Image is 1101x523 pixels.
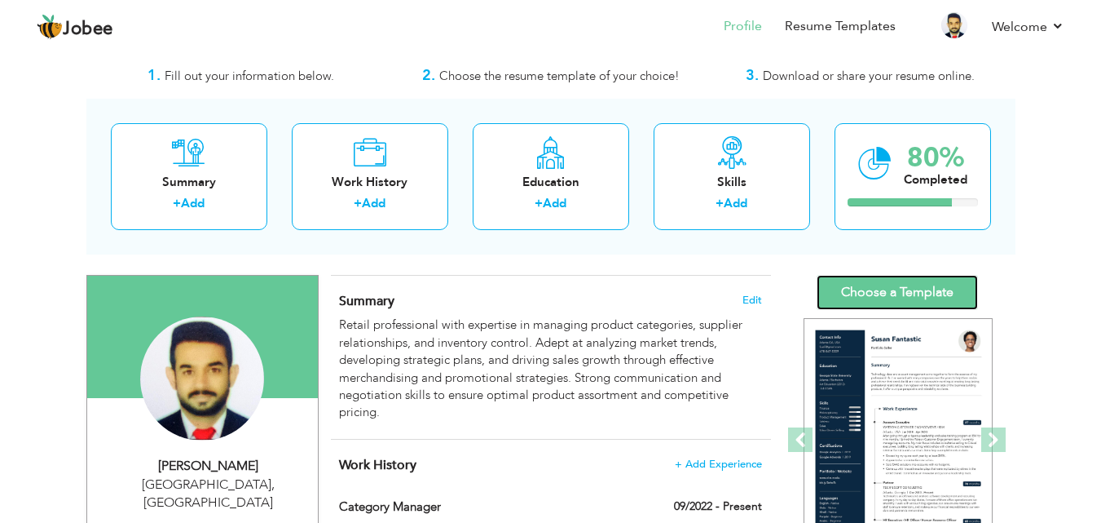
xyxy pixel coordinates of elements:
span: , [271,476,275,494]
img: Ahmad Raza Aftab [140,317,264,441]
span: Fill out your information below. [165,68,334,84]
span: + Add Experience [675,459,762,470]
a: Welcome [992,17,1064,37]
a: Jobee [37,14,113,40]
label: + [354,195,362,212]
a: Profile [724,17,762,36]
h3: Welcome to the Jobee Profile Builder! [86,41,1015,57]
img: jobee.io [37,14,63,40]
label: + [535,195,543,212]
div: [GEOGRAPHIC_DATA] [GEOGRAPHIC_DATA] [99,476,318,513]
a: Add [543,195,566,211]
a: Add [724,195,747,211]
label: 09/2022 - Present [674,499,762,515]
a: Add [181,195,205,211]
strong: 1. [148,65,161,86]
h4: This helps to show the companies you have worked for. [339,457,761,473]
span: Choose the resume template of your choice! [439,68,680,84]
strong: 3. [746,65,759,86]
label: Category Manager [339,499,613,516]
span: Work History [339,456,416,474]
div: Retail professional with expertise in managing product categories, supplier relationships, and in... [339,317,761,422]
a: Choose a Template [817,275,978,310]
div: 80% [904,144,967,171]
span: Download or share your resume online. [763,68,975,84]
img: Profile Img [941,12,967,38]
a: Resume Templates [785,17,896,36]
div: Work History [305,174,435,191]
label: + [173,195,181,212]
div: Completed [904,171,967,188]
span: Edit [742,295,762,306]
span: Summary [339,292,394,310]
span: Jobee [63,20,113,38]
strong: 2. [422,65,435,86]
a: Add [362,195,385,211]
div: [PERSON_NAME] [99,457,318,476]
label: + [716,195,724,212]
div: Skills [667,174,797,191]
div: Education [486,174,616,191]
div: Summary [124,174,254,191]
h4: Adding a summary is a quick and easy way to highlight your experience and interests. [339,293,761,309]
